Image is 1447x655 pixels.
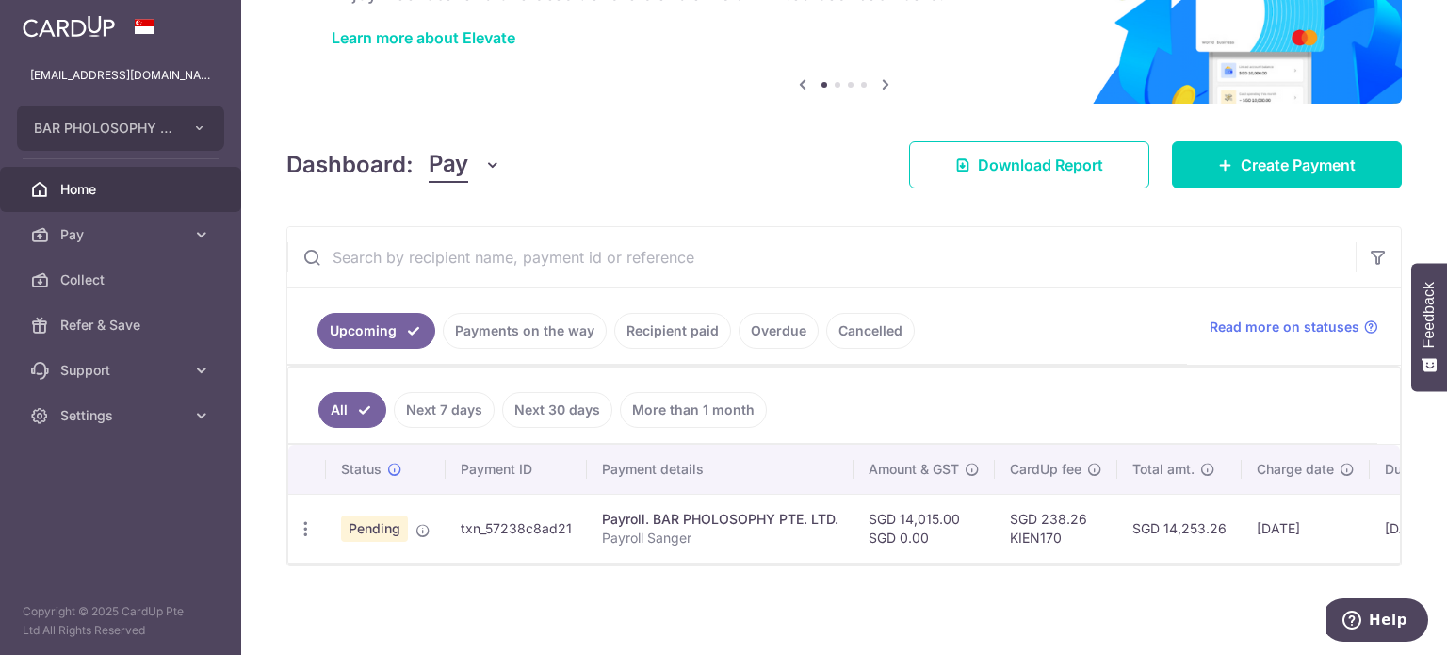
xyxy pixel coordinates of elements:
span: BAR PHOLOSOPHY PTE. LTD. [34,119,173,138]
td: SGD 14,253.26 [1117,494,1242,563]
input: Search by recipient name, payment id or reference [287,227,1356,287]
p: Payroll Sanger [602,529,838,548]
th: Payment ID [446,445,587,494]
a: Create Payment [1172,141,1402,188]
p: [EMAIL_ADDRESS][DOMAIN_NAME] [30,66,211,85]
td: [DATE] [1242,494,1370,563]
div: Payroll. BAR PHOLOSOPHY PTE. LTD. [602,510,838,529]
span: Due date [1385,460,1441,479]
a: Learn more about Elevate [332,28,515,47]
button: BAR PHOLOSOPHY PTE. LTD. [17,106,224,151]
span: Status [341,460,382,479]
span: Create Payment [1241,154,1356,176]
a: Recipient paid [614,313,731,349]
span: Feedback [1421,282,1438,348]
a: Overdue [739,313,819,349]
span: Read more on statuses [1210,318,1359,336]
td: SGD 14,015.00 SGD 0.00 [854,494,995,563]
a: Download Report [909,141,1149,188]
span: Pay [429,147,468,183]
span: Charge date [1257,460,1334,479]
img: CardUp [23,15,115,38]
h4: Dashboard: [286,148,414,182]
a: Cancelled [826,313,915,349]
a: Next 7 days [394,392,495,428]
a: Payments on the way [443,313,607,349]
a: Upcoming [317,313,435,349]
th: Payment details [587,445,854,494]
span: Total amt. [1132,460,1195,479]
span: Refer & Save [60,316,185,335]
button: Pay [429,147,501,183]
td: SGD 238.26 KIEN170 [995,494,1117,563]
span: Download Report [978,154,1103,176]
span: Settings [60,406,185,425]
td: txn_57238c8ad21 [446,494,587,563]
iframe: Opens a widget where you can find more information [1326,598,1428,646]
span: Amount & GST [869,460,959,479]
span: Home [60,180,185,199]
a: Next 30 days [502,392,612,428]
a: Read more on statuses [1210,318,1378,336]
a: All [318,392,386,428]
button: Feedback - Show survey [1411,263,1447,391]
span: Pay [60,225,185,244]
span: Collect [60,270,185,289]
span: Support [60,361,185,380]
span: CardUp fee [1010,460,1081,479]
span: Pending [341,516,408,542]
a: More than 1 month [620,392,767,428]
